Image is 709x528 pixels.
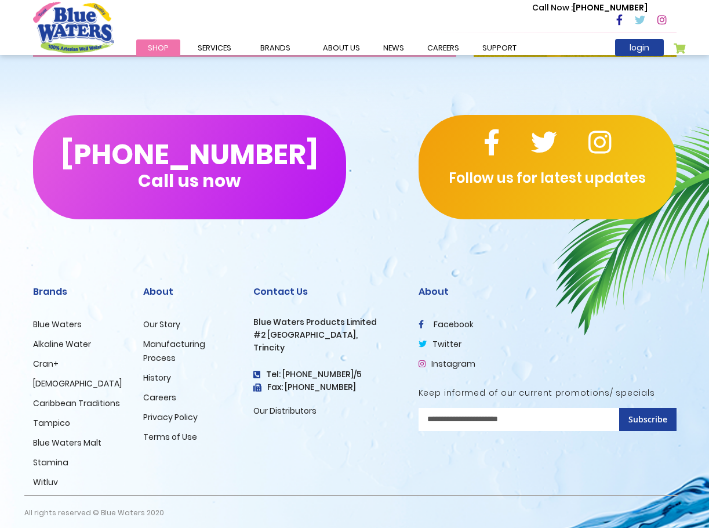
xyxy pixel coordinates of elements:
a: about us [311,39,372,56]
span: Shop [148,42,169,53]
span: Call us now [138,178,241,184]
h4: Tel: [PHONE_NUMBER]/5 [253,370,401,379]
a: support [471,39,528,56]
a: Stamina [33,457,68,468]
a: Our Distributors [253,405,317,417]
h2: Contact Us [253,286,401,297]
a: twitter [419,338,461,350]
a: Blue Waters [33,319,82,330]
a: History [143,372,171,384]
h5: Keep informed of our current promotions/ specials [419,388,677,398]
p: [PHONE_NUMBER] [532,2,648,14]
span: Call Now : [532,2,573,13]
a: Alkaline Water [33,338,91,350]
a: Tampico [33,417,70,429]
a: Our Story [143,319,180,330]
a: Blue Waters Malt [33,437,101,449]
a: Terms of Use [143,431,197,443]
a: Privacy Policy [143,411,198,423]
a: Instagram [419,358,475,370]
h2: About [143,286,236,297]
h3: Fax: [PHONE_NUMBER] [253,382,401,392]
button: Subscribe [619,408,677,431]
a: store logo [33,2,114,53]
h3: #2 [GEOGRAPHIC_DATA], [253,330,401,340]
span: Brands [260,42,290,53]
a: News [372,39,416,56]
a: careers [416,39,471,56]
h3: Blue Waters Products Limited [253,317,401,327]
h2: About [419,286,677,297]
h2: Brands [33,286,126,297]
a: Witluv [33,476,58,488]
a: Careers [143,392,176,403]
button: [PHONE_NUMBER]Call us now [33,115,346,219]
a: [DEMOGRAPHIC_DATA] [33,378,122,389]
a: Manufacturing Process [143,338,205,364]
a: facebook [419,319,474,330]
a: Cran+ [33,358,59,370]
a: Caribbean Traditions [33,397,120,409]
h3: Trincity [253,343,401,353]
a: login [615,39,664,56]
span: Services [198,42,231,53]
p: Follow us for latest updates [419,168,677,189]
span: Subscribe [628,414,667,425]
